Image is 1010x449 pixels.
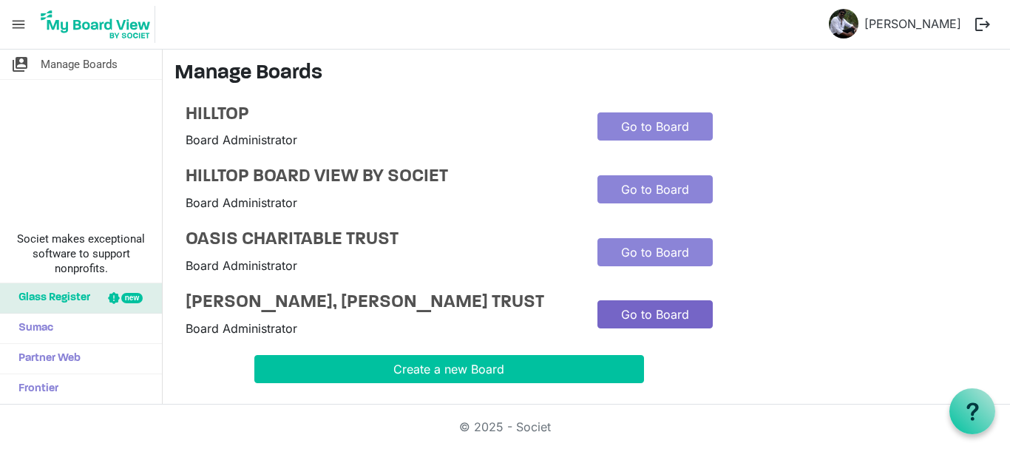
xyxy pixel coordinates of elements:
h3: Manage Boards [174,61,998,87]
a: My Board View Logo [36,6,161,43]
a: OASIS CHARITABLE TRUST [186,229,575,251]
a: [PERSON_NAME] [858,9,967,38]
span: Societ makes exceptional software to support nonprofits. [7,232,155,276]
div: Spread the word! Tell your friends about My Board View [254,401,644,419]
span: Board Administrator [186,132,297,147]
div: new [121,293,143,303]
span: Frontier [11,374,58,404]
a: [PERSON_NAME], [PERSON_NAME] TRUST [186,292,575,314]
a: HILLTOP [186,104,575,126]
a: © 2025 - Societ [459,419,551,434]
a: Go to Board [597,300,713,328]
span: Board Administrator [186,321,297,336]
a: HILLTOP BOARD VIEW BY SOCIET [186,166,575,188]
span: Manage Boards [41,50,118,79]
a: Go to Board [597,238,713,266]
img: My Board View Logo [36,6,155,43]
a: Go to Board [597,112,713,141]
span: Sumac [11,314,53,343]
button: Create a new Board [254,355,644,383]
span: menu [4,10,33,38]
img: hSUB5Hwbk44obJUHC4p8SpJiBkby1CPMa6WHdO4unjbwNk2QqmooFCj6Eu6u6-Q6MUaBHHRodFmU3PnQOABFnA_thumb.png [829,9,858,38]
span: Board Administrator [186,195,297,210]
a: Go to Board [597,175,713,203]
span: Partner Web [11,344,81,374]
span: switch_account [11,50,29,79]
span: Glass Register [11,283,90,313]
button: logout [967,9,998,40]
span: Board Administrator [186,258,297,273]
